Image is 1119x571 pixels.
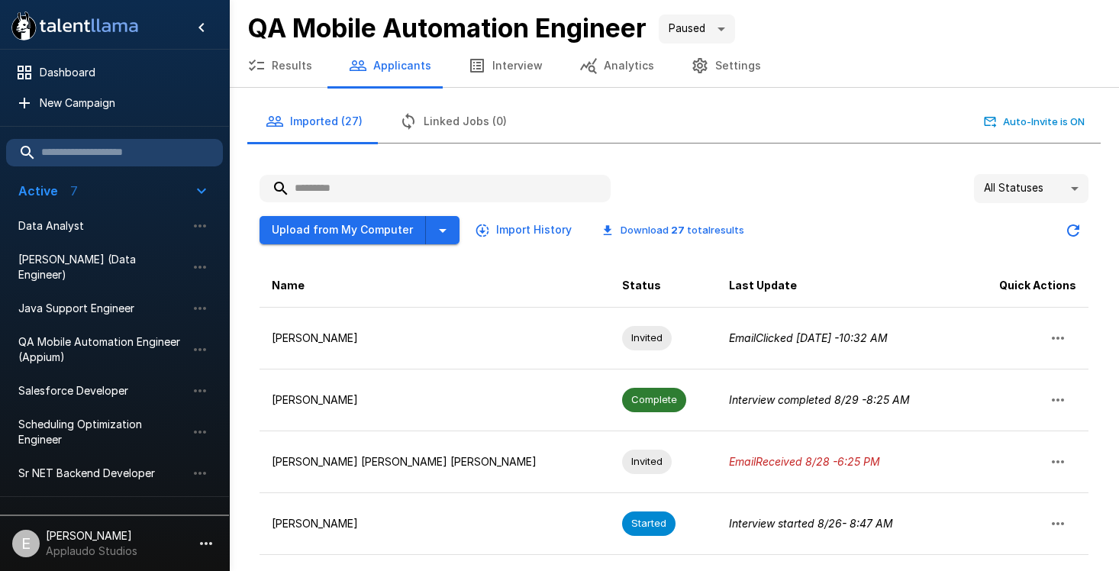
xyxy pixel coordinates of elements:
[272,331,598,346] p: [PERSON_NAME]
[247,100,381,143] button: Imported (27)
[729,393,910,406] i: Interview completed 8/29 - 8:25 AM
[672,44,779,87] button: Settings
[729,331,888,344] i: Email Clicked [DATE] - 10:32 AM
[1058,215,1088,246] button: Updated Today - 8:24 PM
[729,517,893,530] i: Interview started 8/26 - 8:47 AM
[981,110,1088,134] button: Auto-Invite is ON
[229,44,331,87] button: Results
[260,216,426,244] button: Upload from My Computer
[974,174,1088,203] div: All Statuses
[260,264,610,308] th: Name
[561,44,672,87] button: Analytics
[247,12,647,44] b: QA Mobile Automation Engineer
[272,454,598,469] p: [PERSON_NAME] [PERSON_NAME] [PERSON_NAME]
[472,216,578,244] button: Import History
[622,454,672,469] span: Invited
[659,15,735,44] div: Paused
[717,264,966,308] th: Last Update
[622,392,686,407] span: Complete
[272,392,598,408] p: [PERSON_NAME]
[590,218,756,242] button: Download 27 totalresults
[450,44,561,87] button: Interview
[272,516,598,531] p: [PERSON_NAME]
[622,331,672,345] span: Invited
[966,264,1088,308] th: Quick Actions
[729,455,880,468] i: Email Received 8/28 - 6:25 PM
[622,516,676,531] span: Started
[671,224,685,236] b: 27
[381,100,525,143] button: Linked Jobs (0)
[331,44,450,87] button: Applicants
[610,264,717,308] th: Status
